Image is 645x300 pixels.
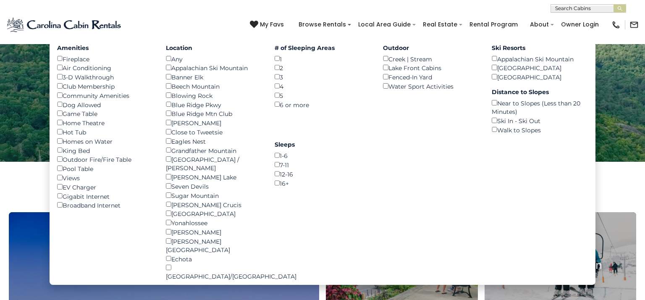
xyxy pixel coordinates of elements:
[57,72,153,82] div: 3-D Walkthrough
[166,218,262,227] div: Yonahlossee
[383,72,479,82] div: Fenced-In Yard
[557,18,603,31] a: Owner Login
[57,146,153,155] div: King Bed
[275,44,371,52] label: # of Sleeping Areas
[166,155,262,172] div: [GEOGRAPHIC_DATA] / [PERSON_NAME]
[166,72,262,82] div: Banner Elk
[492,72,588,82] div: [GEOGRAPHIC_DATA]
[166,146,262,155] div: Grandfather Mountain
[166,100,262,109] div: Blue Ridge Pkwy
[57,137,153,146] div: Homes on Water
[6,16,123,33] img: Blue-2.png
[492,44,588,52] label: Ski Resorts
[166,191,262,200] div: Sugar Mountain
[166,118,262,127] div: [PERSON_NAME]
[275,179,371,188] div: 16+
[57,91,153,100] div: Community Amenities
[611,20,621,29] img: phone-regular-black.png
[275,72,371,82] div: 3
[275,82,371,91] div: 4
[275,169,371,179] div: 12-16
[57,44,153,52] label: Amenities
[166,227,262,237] div: [PERSON_NAME]
[465,18,522,31] a: Rental Program
[383,54,479,63] div: Creek | Stream
[275,54,371,63] div: 1
[57,100,153,109] div: Dog Allowed
[275,140,371,149] label: Sleeps
[166,172,262,182] div: [PERSON_NAME] Lake
[166,200,262,209] div: [PERSON_NAME] Crucis
[166,54,262,63] div: Any
[166,44,262,52] label: Location
[492,88,588,96] label: Distance to Slopes
[526,18,553,31] a: About
[57,192,153,201] div: Gigabit Internet
[166,254,262,263] div: Echota
[166,63,262,72] div: Appalachian Ski Mountain
[383,63,479,72] div: Lake Front Cabins
[57,127,153,137] div: Hot Tub
[383,82,479,91] div: Water Sport Activities
[57,200,153,210] div: Broadband Internet
[250,20,286,29] a: My Favs
[166,82,262,91] div: Beech Mountain
[166,209,262,218] div: [GEOGRAPHIC_DATA]
[57,54,153,63] div: Fireplace
[492,54,588,63] div: Appalachian Ski Mountain
[166,182,262,191] div: Seven Devils
[57,63,153,72] div: Air Conditioning
[383,44,479,52] label: Outdoor
[166,109,262,118] div: Blue Ridge Mtn Club
[354,18,415,31] a: Local Area Guide
[492,98,588,116] div: Near to Slopes (Less than 20 Minutes)
[57,118,153,127] div: Home Theatre
[57,155,153,164] div: Outdoor Fire/Fire Table
[419,18,461,31] a: Real Estate
[260,20,284,29] span: My Favs
[166,137,262,146] div: Eagles Nest
[492,63,588,72] div: [GEOGRAPHIC_DATA]
[275,160,371,169] div: 7-11
[166,237,262,254] div: [PERSON_NAME][GEOGRAPHIC_DATA]
[8,183,637,212] h3: Select Your Destination
[57,164,153,173] div: Pool Table
[275,151,371,160] div: 1-6
[57,173,153,182] div: Views
[166,91,262,100] div: Blowing Rock
[275,100,371,109] div: 6 or more
[294,18,350,31] a: Browse Rentals
[492,116,588,125] div: Ski In - Ski Out
[492,125,588,134] div: Walk to Slopes
[629,20,639,29] img: mail-regular-black.png
[57,82,153,91] div: Club Membership
[275,63,371,72] div: 2
[57,109,153,118] div: Game Table
[275,91,371,100] div: 5
[166,263,262,281] div: [GEOGRAPHIC_DATA]/[GEOGRAPHIC_DATA]
[57,182,153,192] div: EV Charger
[166,127,262,137] div: Close to Tweetsie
